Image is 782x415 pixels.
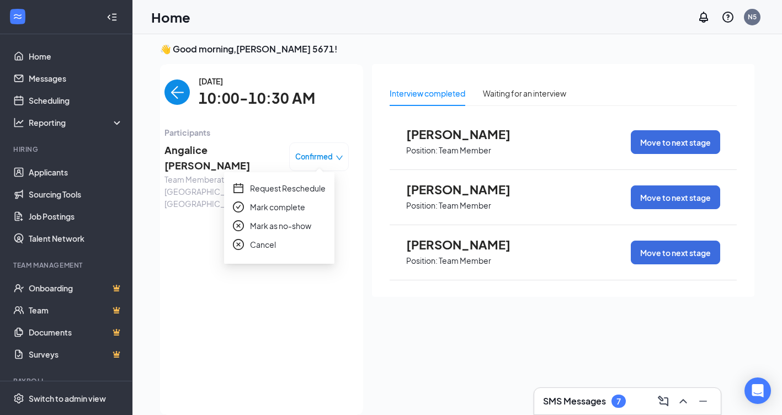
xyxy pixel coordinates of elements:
[439,145,491,156] p: Team Member
[29,299,123,321] a: TeamCrown
[543,395,606,407] h3: SMS Messages
[29,277,123,299] a: OnboardingCrown
[631,241,720,264] button: Move to next stage
[29,343,123,365] a: SurveysCrown
[406,237,528,252] span: [PERSON_NAME]
[250,182,326,194] span: Request Reschedule
[13,117,24,128] svg: Analysis
[29,183,123,205] a: Sourcing Tools
[406,127,528,141] span: [PERSON_NAME]
[13,393,24,404] svg: Settings
[13,145,121,154] div: Hiring
[29,227,123,249] a: Talent Network
[233,183,244,194] span: calendar
[199,87,315,110] span: 10:00-10:30 AM
[250,201,305,213] span: Mark complete
[674,392,692,410] button: ChevronUp
[406,256,438,266] p: Position:
[29,161,123,183] a: Applicants
[697,10,710,24] svg: Notifications
[657,395,670,408] svg: ComposeMessage
[631,130,720,154] button: Move to next stage
[250,238,276,251] span: Cancel
[250,220,311,232] span: Mark as no-show
[336,154,343,162] span: down
[295,151,333,162] span: Confirmed
[29,393,106,404] div: Switch to admin view
[164,173,280,210] span: Team Member at 5671 - [GEOGRAPHIC_DATA], [GEOGRAPHIC_DATA]
[13,260,121,270] div: Team Management
[12,11,23,22] svg: WorkstreamLogo
[744,377,771,404] div: Open Intercom Messenger
[655,392,672,410] button: ComposeMessage
[29,117,124,128] div: Reporting
[406,145,438,156] p: Position:
[406,182,528,196] span: [PERSON_NAME]
[483,87,566,99] div: Waiting for an interview
[696,395,710,408] svg: Minimize
[13,376,121,386] div: Payroll
[107,12,118,23] svg: Collapse
[164,142,280,174] span: Angalice [PERSON_NAME]
[233,220,244,231] span: close-circle
[164,126,349,139] span: Participants
[694,392,712,410] button: Minimize
[439,256,491,266] p: Team Member
[199,75,315,87] span: [DATE]
[29,45,123,67] a: Home
[721,10,735,24] svg: QuestionInfo
[616,397,621,406] div: 7
[233,201,244,212] span: check-circle
[631,185,720,209] button: Move to next stage
[677,395,690,408] svg: ChevronUp
[29,89,123,111] a: Scheduling
[160,43,754,55] h3: 👋 Good morning, [PERSON_NAME] 5671 !
[390,87,465,99] div: Interview completed
[151,8,190,26] h1: Home
[164,79,190,105] button: back-button
[406,200,438,211] p: Position:
[439,200,491,211] p: Team Member
[29,205,123,227] a: Job Postings
[748,12,757,22] div: N5
[29,321,123,343] a: DocumentsCrown
[233,239,244,250] span: close-circle
[29,67,123,89] a: Messages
